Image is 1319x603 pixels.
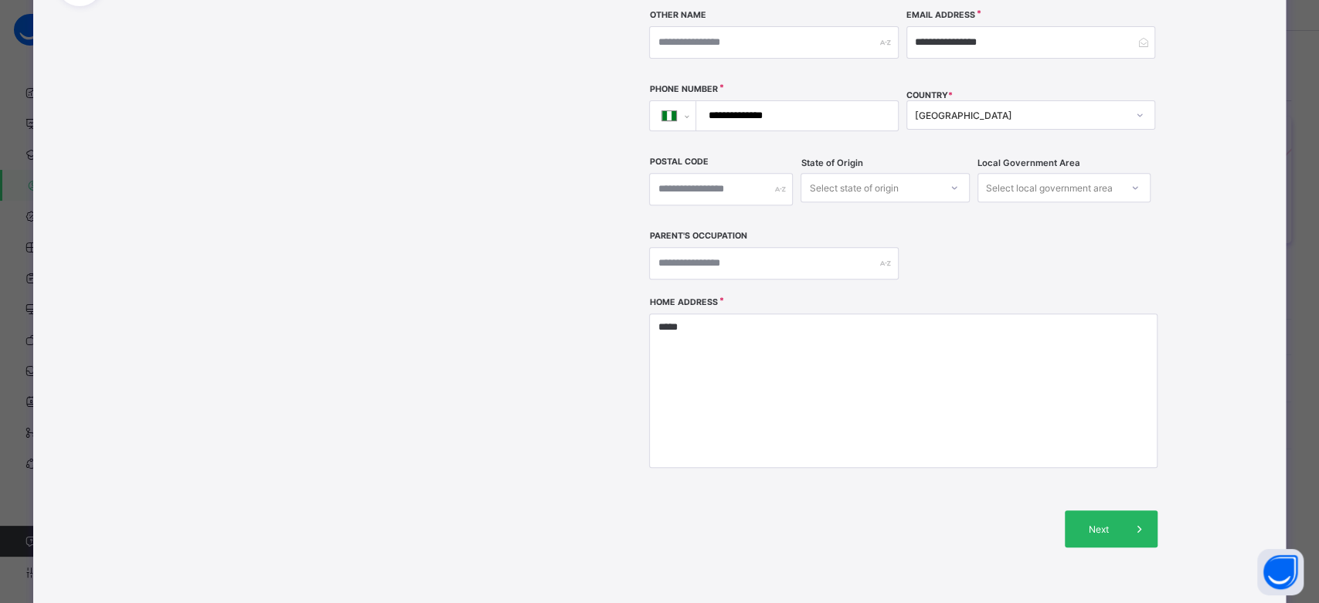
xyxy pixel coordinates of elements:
div: Select state of origin [809,173,898,202]
span: Local Government Area [977,158,1080,168]
label: Home Address [649,297,717,307]
div: Select local government area [986,173,1113,202]
span: State of Origin [801,158,862,168]
label: Postal Code [649,157,708,167]
button: Open asap [1257,549,1304,595]
label: Parent's Occupation [649,231,746,241]
label: Email Address [906,10,975,20]
span: COUNTRY [906,90,953,100]
label: Other Name [649,10,705,20]
span: Next [1076,523,1120,535]
label: Phone Number [649,84,717,94]
div: [GEOGRAPHIC_DATA] [915,110,1127,121]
